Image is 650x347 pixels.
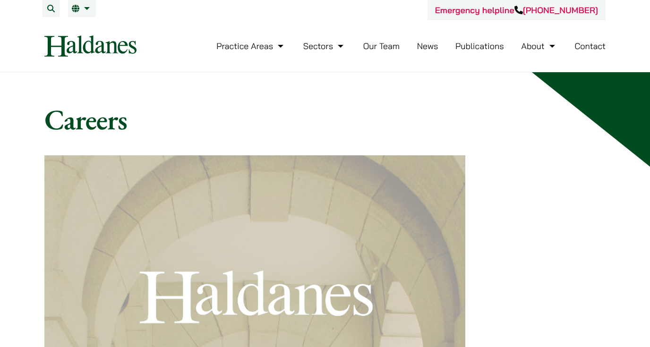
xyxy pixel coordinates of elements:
a: Our Team [363,41,400,51]
a: About [521,41,557,51]
a: EN [72,5,92,12]
a: Contact [574,41,606,51]
img: Logo of Haldanes [44,35,137,57]
a: Practice Areas [216,41,286,51]
a: News [417,41,438,51]
a: Emergency helpline[PHONE_NUMBER] [435,5,598,16]
a: Sectors [303,41,346,51]
a: Publications [455,41,504,51]
h1: Careers [44,102,606,136]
